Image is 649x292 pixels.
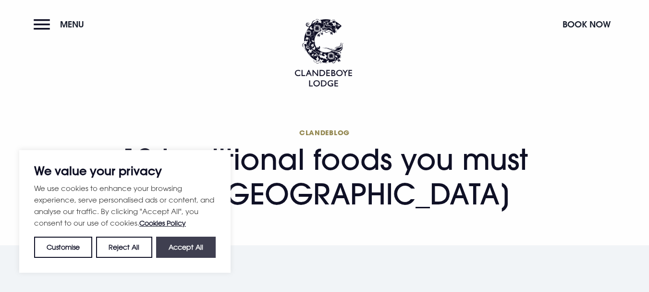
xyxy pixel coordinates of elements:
button: Menu [34,14,89,35]
h1: 10 traditional foods you must try in [GEOGRAPHIC_DATA] [118,128,531,211]
div: We value your privacy [19,150,231,273]
a: Cookies Policy [139,219,186,227]
span: Menu [60,19,84,30]
p: We value your privacy [34,165,216,177]
button: Accept All [156,237,216,258]
button: Reject All [96,237,152,258]
p: We use cookies to enhance your browsing experience, serve personalised ads or content, and analys... [34,182,216,229]
button: Customise [34,237,92,258]
img: Clandeboye Lodge [294,19,352,87]
span: Clandeblog [118,128,531,137]
button: Book Now [558,14,615,35]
